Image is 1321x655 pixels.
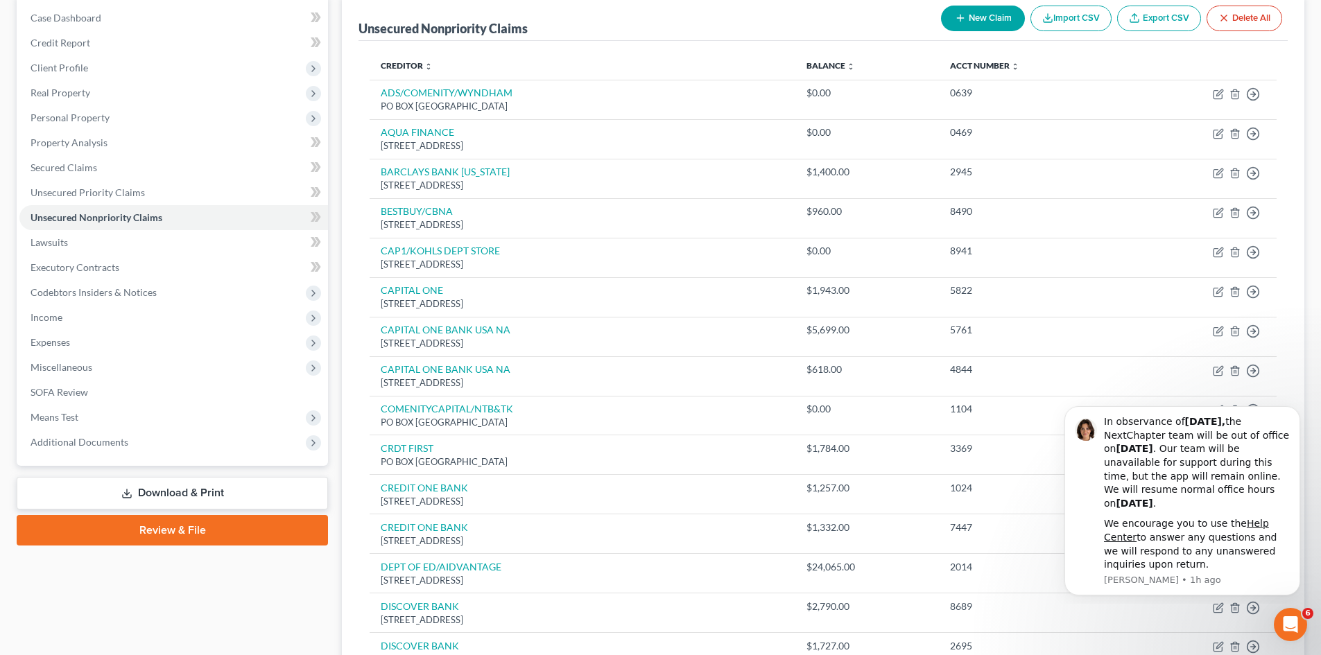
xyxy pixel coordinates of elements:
[950,402,1114,416] div: 1104
[806,600,928,613] div: $2,790.00
[381,284,443,296] a: CAPITAL ONE
[31,186,145,198] span: Unsecured Priority Claims
[381,482,468,494] a: CREDIT ONE BANK
[1302,608,1313,619] span: 6
[19,30,328,55] a: Credit Report
[806,323,928,337] div: $5,699.00
[806,402,928,416] div: $0.00
[950,481,1114,495] div: 1024
[31,286,157,298] span: Codebtors Insiders & Notices
[359,20,528,37] div: Unsecured Nonpriority Claims
[950,560,1114,574] div: 2014
[31,336,70,348] span: Expenses
[31,361,92,373] span: Miscellaneous
[1117,6,1201,31] a: Export CSV
[381,297,784,311] div: [STREET_ADDRESS]
[381,561,501,573] a: DEPT OF ED/AIDVANTAGE
[381,324,510,335] a: CAPITAL ONE BANK USA NA
[950,639,1114,653] div: 2695
[1030,6,1112,31] button: Import CSV
[381,166,510,177] a: BARCLAYS BANK [US_STATE]
[950,60,1019,71] a: Acct Number unfold_more
[17,477,328,509] a: Download & Print
[31,436,128,448] span: Additional Documents
[381,534,784,548] div: [STREET_ADDRESS]
[806,481,928,495] div: $1,257.00
[31,411,78,423] span: Means Test
[381,442,433,454] a: CRDT FIRST
[1274,608,1307,641] iframe: Intercom live chat
[31,261,119,273] span: Executory Contracts
[806,60,855,71] a: Balance unfold_more
[381,521,468,533] a: CREDIT ONE BANK
[806,363,928,376] div: $618.00
[381,179,784,192] div: [STREET_ADDRESS]
[806,86,928,100] div: $0.00
[381,600,459,612] a: DISCOVER BANK
[424,62,433,71] i: unfold_more
[381,495,784,508] div: [STREET_ADDRESS]
[806,560,928,574] div: $24,065.00
[381,100,784,113] div: PO BOX [GEOGRAPHIC_DATA]
[381,245,500,256] a: CAP1/KOHLS DEPT STORE
[19,205,328,230] a: Unsecured Nonpriority Claims
[950,125,1114,139] div: 0469
[950,521,1114,534] div: 7447
[31,12,101,24] span: Case Dashboard
[1044,394,1321,604] iframe: Intercom notifications message
[31,236,68,248] span: Lawsuits
[19,180,328,205] a: Unsecured Priority Claims
[950,86,1114,100] div: 0639
[381,574,784,587] div: [STREET_ADDRESS]
[381,205,453,217] a: BESTBUY/CBNA
[950,244,1114,258] div: 8941
[381,87,512,98] a: ADS/COMENITY/WYNDHAM
[31,87,90,98] span: Real Property
[381,337,784,350] div: [STREET_ADDRESS]
[950,600,1114,613] div: 8689
[381,613,784,627] div: [STREET_ADDRESS]
[950,165,1114,179] div: 2945
[381,60,433,71] a: Creditor unfold_more
[806,521,928,534] div: $1,332.00
[847,62,855,71] i: unfold_more
[950,442,1114,455] div: 3369
[19,130,328,155] a: Property Analysis
[381,376,784,390] div: [STREET_ADDRESS]
[950,363,1114,376] div: 4844
[806,125,928,139] div: $0.00
[1207,6,1282,31] button: Delete All
[381,218,784,232] div: [STREET_ADDRESS]
[806,204,928,218] div: $960.00
[941,6,1025,31] button: New Claim
[1011,62,1019,71] i: unfold_more
[19,6,328,30] a: Case Dashboard
[381,126,454,138] a: AQUA FINANCE
[950,323,1114,337] div: 5761
[806,283,928,297] div: $1,943.00
[381,403,513,414] a: COMENITYCAPITAL/NTB&TK
[381,363,510,375] a: CAPITAL ONE BANK USA NA
[31,161,97,173] span: Secured Claims
[19,380,328,405] a: SOFA Review
[31,112,110,123] span: Personal Property
[19,255,328,280] a: Executory Contracts
[31,137,107,148] span: Property Analysis
[31,37,90,49] span: Credit Report
[31,311,62,323] span: Income
[950,283,1114,297] div: 5822
[31,62,88,73] span: Client Profile
[950,204,1114,218] div: 8490
[19,230,328,255] a: Lawsuits
[806,639,928,653] div: $1,727.00
[19,155,328,180] a: Secured Claims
